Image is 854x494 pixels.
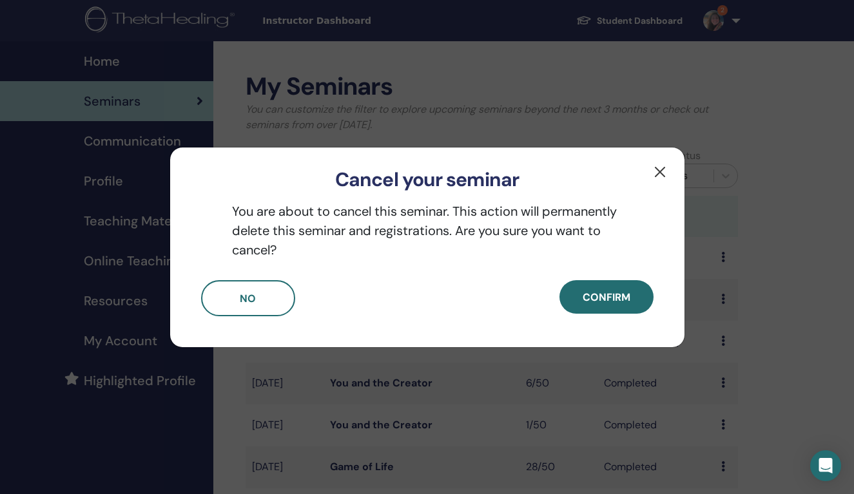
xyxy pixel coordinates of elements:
button: No [201,280,295,316]
div: Open Intercom Messenger [810,450,841,481]
span: Confirm [583,290,630,304]
h3: Cancel your seminar [191,168,664,191]
button: Confirm [559,280,654,314]
p: You are about to cancel this seminar. This action will permanently delete this seminar and regist... [201,202,654,260]
span: No [240,292,256,305]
